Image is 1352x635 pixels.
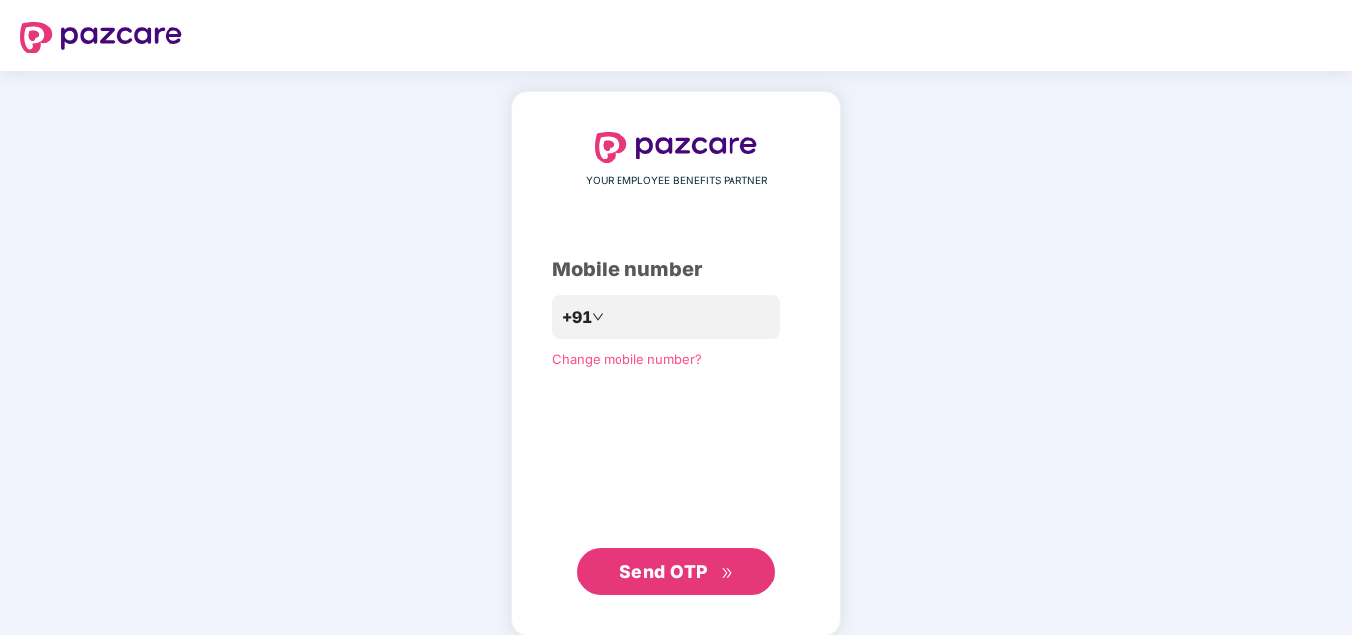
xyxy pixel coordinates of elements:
[620,561,708,582] span: Send OTP
[586,173,767,189] span: YOUR EMPLOYEE BENEFITS PARTNER
[552,255,800,285] div: Mobile number
[562,305,592,330] span: +91
[20,22,182,53] img: logo
[595,132,757,163] img: logo
[552,351,702,367] a: Change mobile number?
[592,311,604,323] span: down
[577,548,775,595] button: Send OTPdouble-right
[721,567,733,580] span: double-right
